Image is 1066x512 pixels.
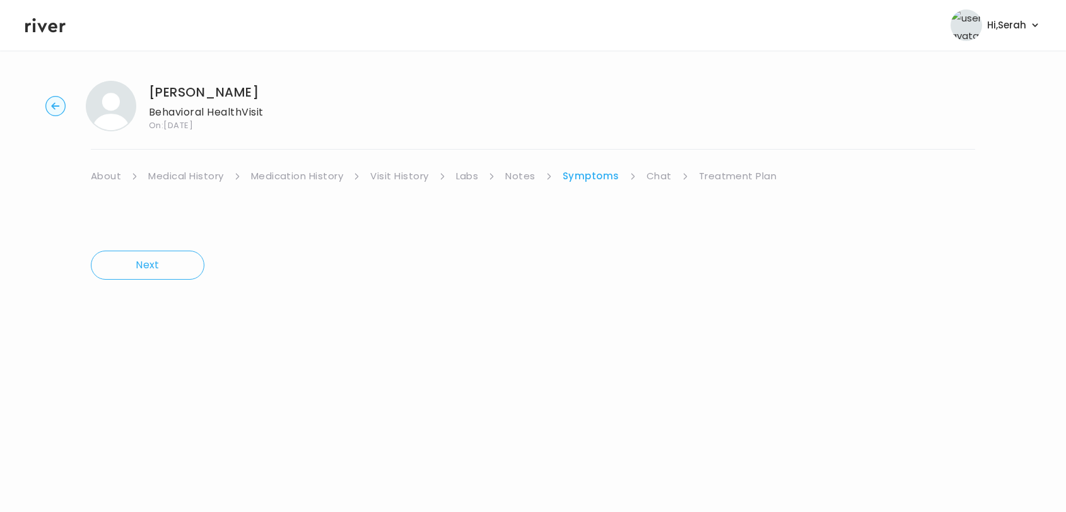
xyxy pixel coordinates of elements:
p: Behavioral Health Visit [149,104,264,121]
a: Medication History [251,167,344,185]
span: On: [DATE] [149,121,264,129]
button: Next [91,251,204,280]
span: Hi, Serah [987,16,1026,34]
img: user avatar [951,9,982,41]
img: Natalia Lutsenko [86,81,136,131]
a: Medical History [148,167,223,185]
button: user avatarHi,Serah [951,9,1041,41]
a: Treatment Plan [699,167,777,185]
a: Notes [505,167,535,185]
a: About [91,167,121,185]
a: Labs [456,167,479,185]
a: Visit History [370,167,428,185]
a: Symptoms [563,167,619,185]
h1: [PERSON_NAME] [149,83,264,101]
a: Chat [647,167,672,185]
